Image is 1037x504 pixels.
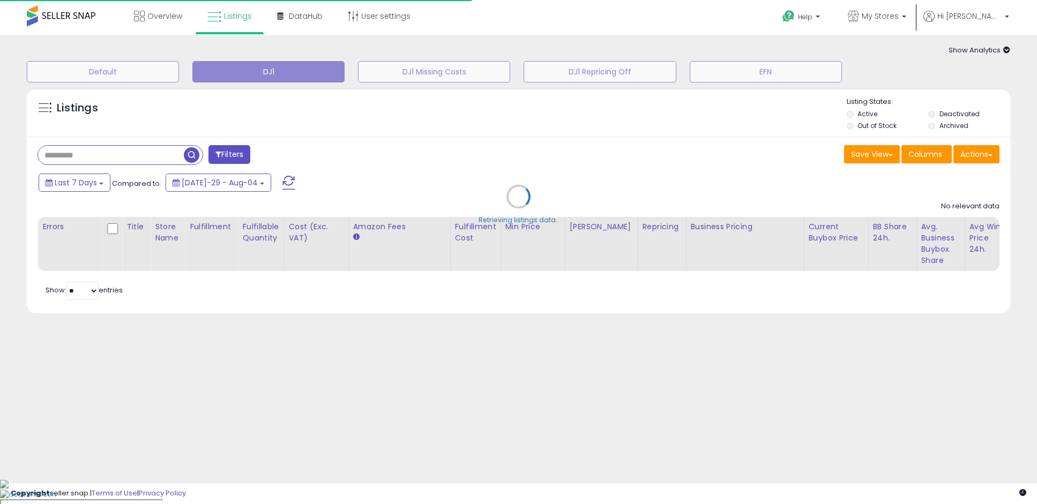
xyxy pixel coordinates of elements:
[192,61,345,82] button: DJ1
[782,10,795,23] i: Get Help
[690,61,842,82] button: EFN
[774,2,831,35] a: Help
[923,11,1009,35] a: Hi [PERSON_NAME]
[224,11,252,21] span: Listings
[147,11,182,21] span: Overview
[524,61,676,82] button: DJ1 Repricing Off
[289,11,323,21] span: DataHub
[479,215,559,225] div: Retrieving listings data..
[798,12,812,21] span: Help
[27,61,179,82] button: Default
[358,61,510,82] button: DJ1 Missing Costs
[862,11,899,21] span: My Stores
[937,11,1002,21] span: Hi [PERSON_NAME]
[949,45,1010,55] span: Show Analytics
